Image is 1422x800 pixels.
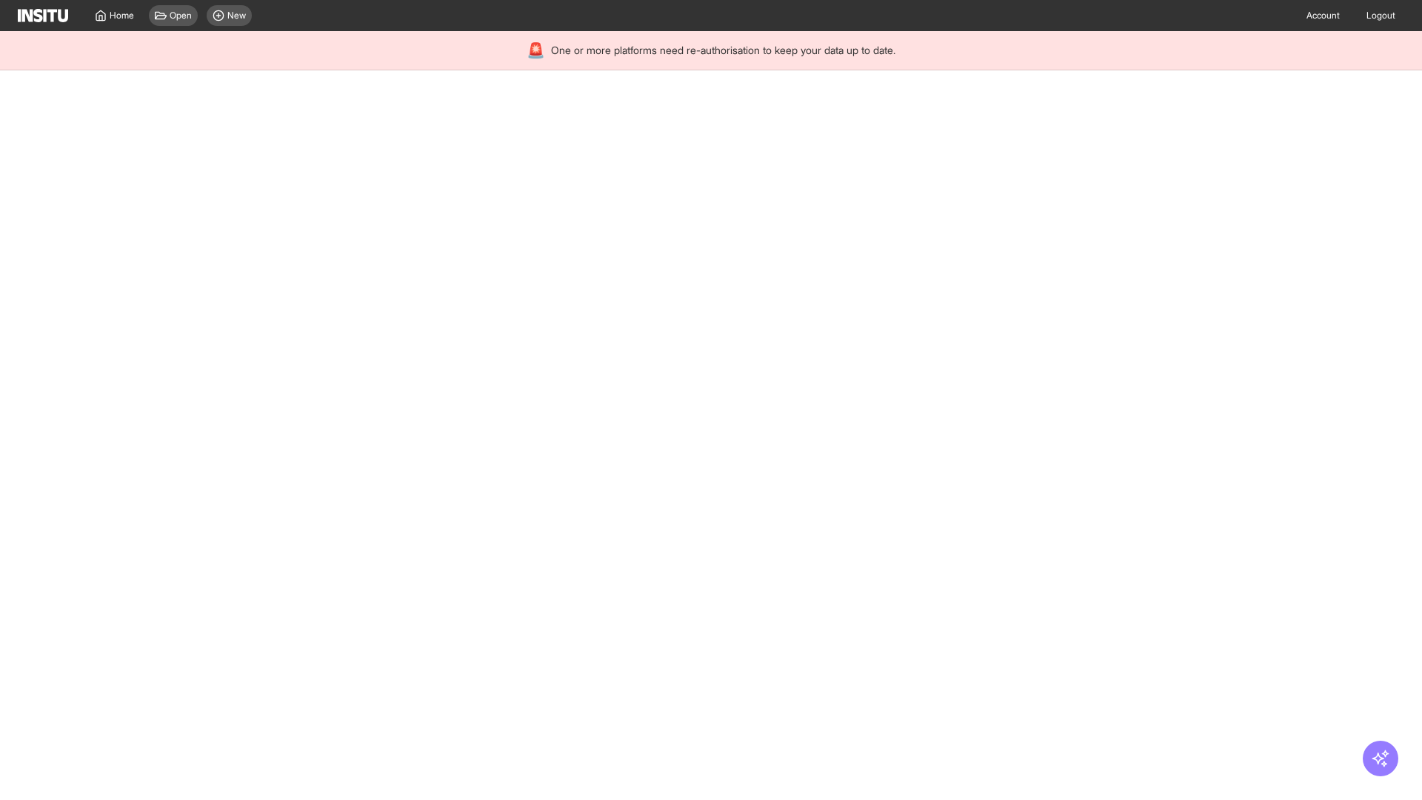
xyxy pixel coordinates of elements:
[527,40,545,61] div: 🚨
[18,9,68,22] img: Logo
[551,43,895,58] span: One or more platforms need re-authorisation to keep your data up to date.
[170,10,192,21] span: Open
[110,10,134,21] span: Home
[227,10,246,21] span: New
